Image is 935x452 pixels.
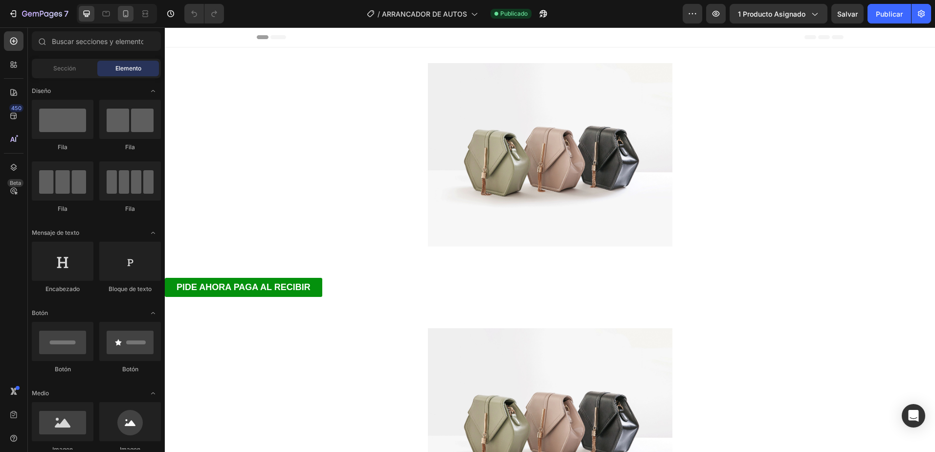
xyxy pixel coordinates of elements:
[500,9,528,18] span: Publicado
[165,27,935,452] iframe: Design area
[115,64,141,73] span: Elemento
[4,4,73,23] button: 7
[145,305,161,321] span: Alternar abierto
[184,4,224,23] div: Deshacer/Rehacer
[32,228,79,237] span: Mensaje de texto
[378,9,380,19] span: /
[32,87,51,95] span: Diseño
[145,385,161,401] span: Alternar abierto
[32,143,93,152] div: Fila
[831,4,864,23] button: Salvar
[730,4,827,23] button: 1 producto asignado
[99,204,161,213] div: Fila
[145,83,161,99] span: Alternar abierto
[99,365,161,374] div: Botón
[32,204,93,213] div: Fila
[32,365,93,374] div: Botón
[837,10,858,18] span: Salvar
[99,285,161,294] div: Bloque de texto
[64,8,68,20] p: 7
[32,389,49,398] span: Medio
[32,285,93,294] div: Encabezado
[32,31,161,51] input: Buscar secciones y elementos
[9,104,23,112] div: 450
[902,404,925,428] div: Abra Intercom Messenger
[738,9,805,19] span: 1 producto asignado
[53,64,76,73] span: Sección
[32,309,48,317] span: Botón
[145,225,161,241] span: Alternar abierto
[99,143,161,152] div: Fila
[876,9,903,19] font: Publicar
[868,4,911,23] button: Publicar
[7,179,23,187] div: Beta
[382,9,467,19] span: ARRANCADOR DE AUTOS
